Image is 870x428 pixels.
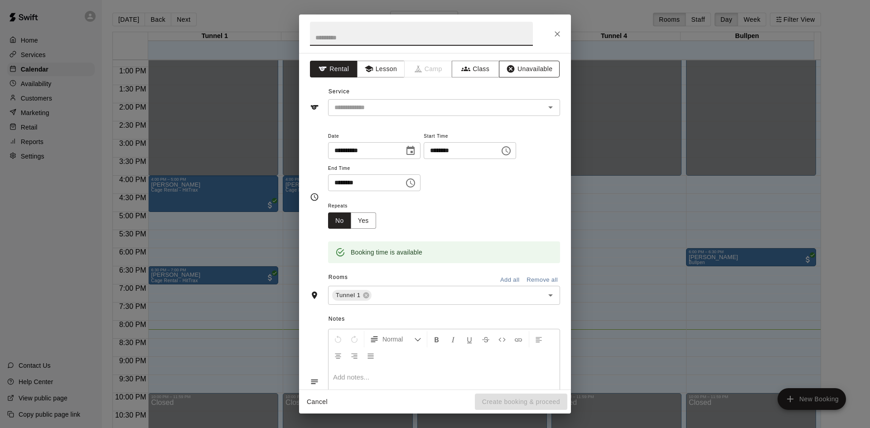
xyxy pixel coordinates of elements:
button: Choose date, selected date is Sep 17, 2025 [401,142,420,160]
button: Format Italics [445,331,461,347]
span: Notes [329,312,560,327]
button: No [328,212,351,229]
button: Insert Link [511,331,526,347]
button: Choose time, selected time is 8:30 PM [497,142,515,160]
button: Open [544,101,557,114]
button: Cancel [303,394,332,410]
button: Yes [351,212,376,229]
span: Start Time [424,130,516,143]
span: Repeats [328,200,383,212]
div: outlined button group [328,212,376,229]
span: Normal [382,335,414,344]
button: Choose time, selected time is 10:00 PM [401,174,420,192]
button: Open [544,289,557,302]
div: Tunnel 1 [332,290,372,301]
button: Redo [347,331,362,347]
button: Add all [495,273,524,287]
button: Rental [310,61,358,77]
button: Class [452,61,499,77]
button: Center Align [330,347,346,364]
button: Formatting Options [366,331,425,347]
span: Tunnel 1 [332,291,364,300]
svg: Rooms [310,291,319,300]
span: End Time [328,163,420,175]
button: Format Bold [429,331,445,347]
button: Lesson [357,61,405,77]
button: Close [549,26,565,42]
button: Unavailable [499,61,560,77]
svg: Notes [310,377,319,386]
button: Remove all [524,273,560,287]
button: Justify Align [363,347,378,364]
span: Camps can only be created in the Services page [405,61,452,77]
button: Undo [330,331,346,347]
span: Service [329,88,350,95]
button: Format Underline [462,331,477,347]
button: Right Align [347,347,362,364]
button: Format Strikethrough [478,331,493,347]
span: Date [328,130,420,143]
button: Left Align [531,331,546,347]
button: Insert Code [494,331,510,347]
span: Rooms [329,274,348,280]
svg: Service [310,103,319,112]
div: Booking time is available [351,244,422,260]
svg: Timing [310,192,319,202]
